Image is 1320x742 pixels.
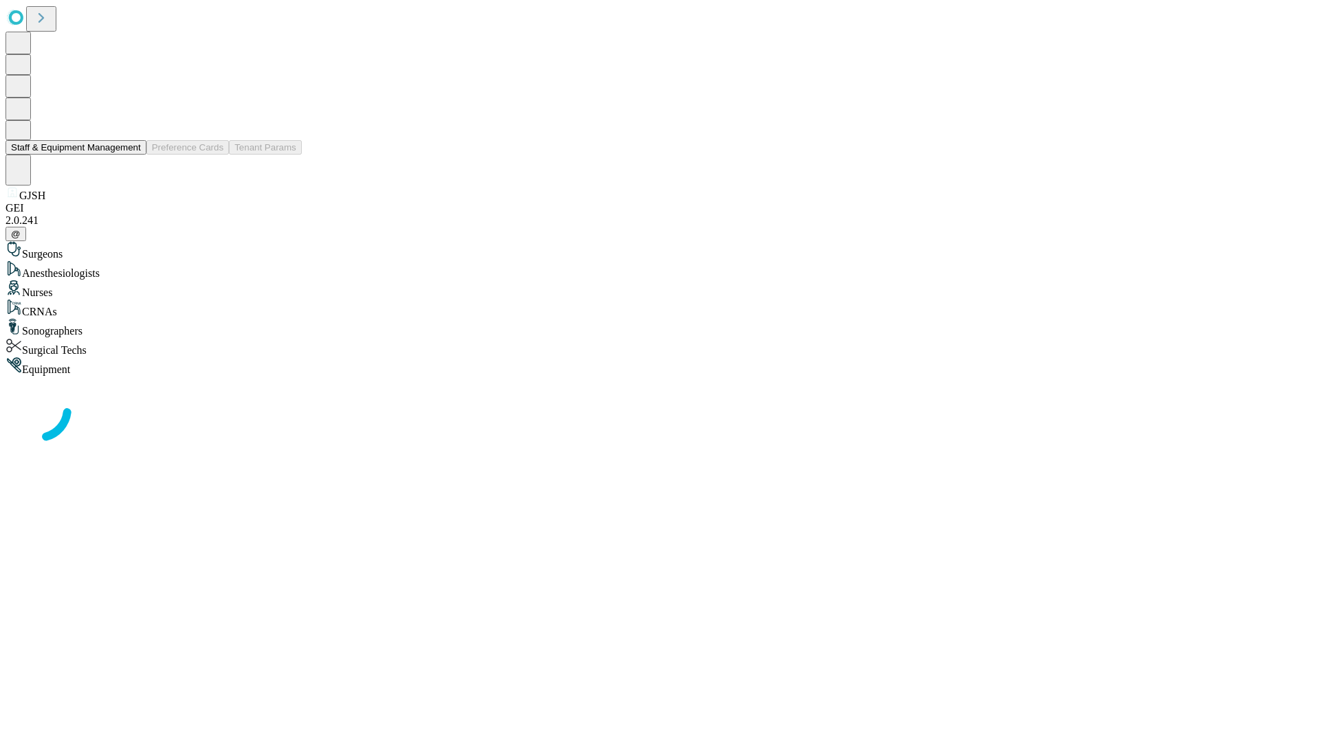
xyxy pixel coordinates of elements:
[5,299,1314,318] div: CRNAs
[5,280,1314,299] div: Nurses
[5,260,1314,280] div: Anesthesiologists
[19,190,45,201] span: GJSH
[5,202,1314,214] div: GEI
[146,140,229,155] button: Preference Cards
[5,241,1314,260] div: Surgeons
[5,214,1314,227] div: 2.0.241
[5,318,1314,337] div: Sonographers
[229,140,302,155] button: Tenant Params
[5,337,1314,357] div: Surgical Techs
[11,229,21,239] span: @
[5,357,1314,376] div: Equipment
[5,140,146,155] button: Staff & Equipment Management
[5,227,26,241] button: @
